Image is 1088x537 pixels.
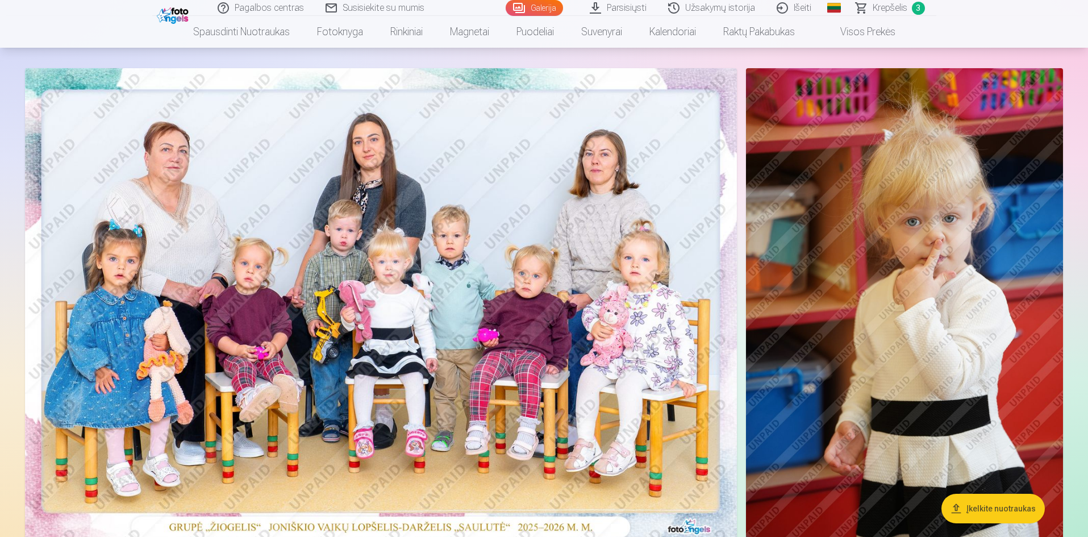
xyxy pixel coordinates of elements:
img: /fa2 [157,5,191,24]
button: Įkelkite nuotraukas [941,494,1045,523]
a: Raktų pakabukas [710,16,808,48]
span: Krepšelis [873,1,907,15]
a: Fotoknyga [303,16,377,48]
a: Puodeliai [503,16,568,48]
a: Kalendoriai [636,16,710,48]
a: Magnetai [436,16,503,48]
a: Spausdinti nuotraukas [180,16,303,48]
a: Visos prekės [808,16,909,48]
a: Rinkiniai [377,16,436,48]
span: 3 [912,2,925,15]
a: Suvenyrai [568,16,636,48]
